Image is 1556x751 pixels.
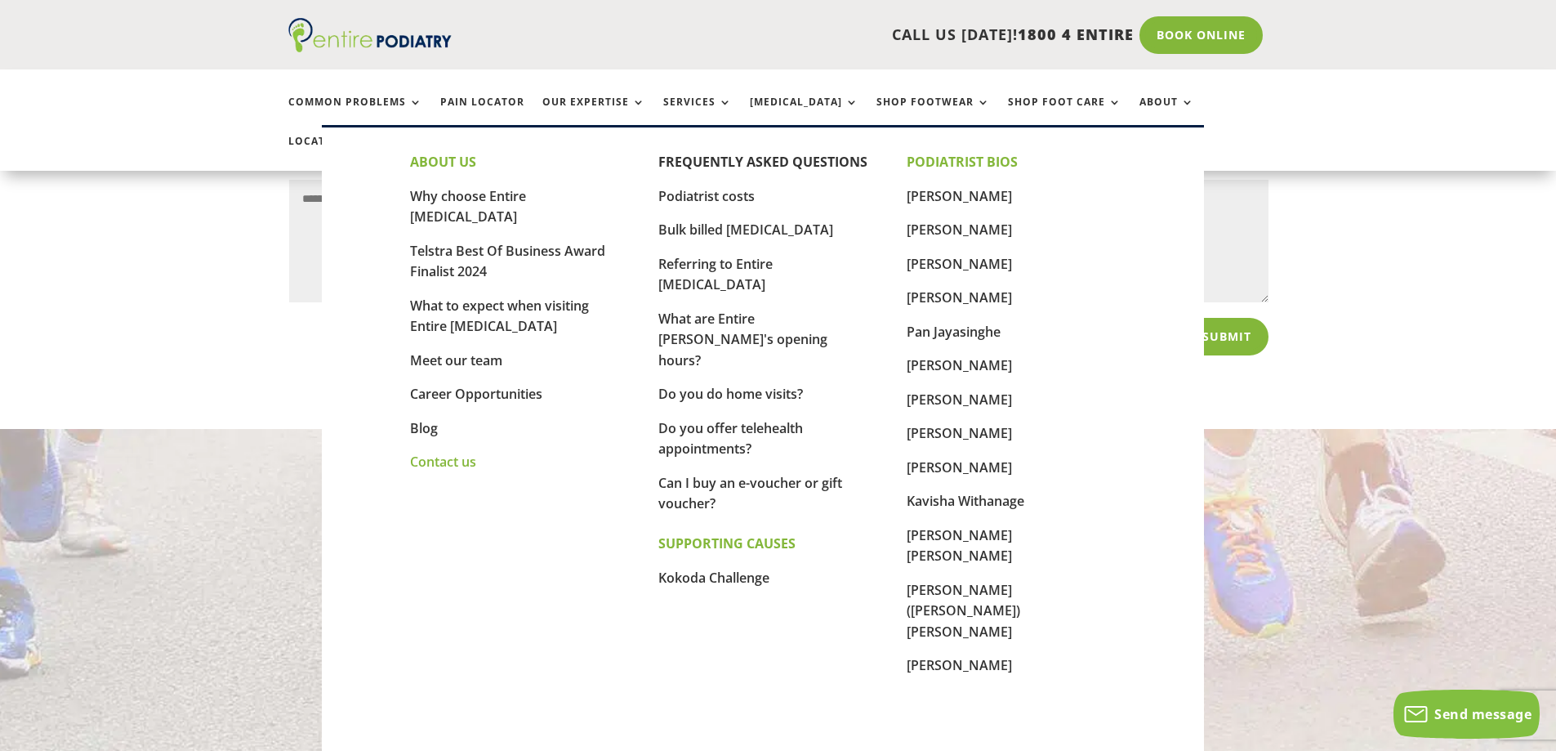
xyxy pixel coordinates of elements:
[410,351,502,369] a: Meet our team
[1008,96,1121,132] a: Shop Foot Care
[907,424,1012,442] a: [PERSON_NAME]
[288,96,422,132] a: Common Problems
[907,656,1012,674] a: [PERSON_NAME]
[410,153,476,171] strong: ABOUT US
[663,96,732,132] a: Services
[658,419,803,458] a: Do you offer telehealth appointments?
[1018,25,1134,44] span: 1800 4 ENTIRE
[658,310,827,369] a: What are Entire [PERSON_NAME]'s opening hours?
[658,187,755,205] a: Podiatrist costs
[410,385,542,403] a: Career Opportunities
[1393,690,1540,739] button: Send message
[907,391,1012,409] a: [PERSON_NAME]
[410,419,438,437] a: Blog
[658,534,796,552] strong: SUPPORTING CAUSES
[288,18,452,52] img: logo (1)
[907,581,1020,641] a: [PERSON_NAME] ([PERSON_NAME]) [PERSON_NAME]
[907,221,1012,239] a: [PERSON_NAME]
[907,323,1001,341] a: Pan Jayasinghe
[750,96,858,132] a: [MEDICAL_DATA]
[1434,705,1531,723] span: Send message
[288,39,452,56] a: Entire Podiatry
[658,153,867,171] a: FREQUENTLY ASKED QUESTIONS
[1139,16,1263,54] a: Book Online
[907,187,1012,205] a: [PERSON_NAME]
[542,96,645,132] a: Our Expertise
[907,458,1012,476] a: [PERSON_NAME]
[658,221,833,239] a: Bulk billed [MEDICAL_DATA]
[410,242,605,281] a: Telstra Best Of Business Award Finalist 2024
[515,25,1134,46] p: CALL US [DATE]!
[658,569,769,587] a: Kokoda Challenge
[288,136,370,171] a: Locations
[410,297,589,336] a: What to expect when visiting Entire [MEDICAL_DATA]
[907,255,1012,273] a: [PERSON_NAME]
[1185,318,1268,355] button: Submit
[410,453,476,471] a: Contact us
[876,96,990,132] a: Shop Footwear
[907,356,1012,374] a: [PERSON_NAME]
[658,385,803,403] a: Do you do home visits?
[907,526,1012,565] a: [PERSON_NAME] [PERSON_NAME]
[907,153,1018,171] strong: PODIATRIST BIOS
[907,492,1024,510] a: Kavisha Withanage
[658,255,773,294] a: Referring to Entire [MEDICAL_DATA]
[410,187,526,226] a: Why choose Entire [MEDICAL_DATA]
[907,288,1012,306] a: [PERSON_NAME]
[658,474,842,513] a: Can I buy an e-voucher or gift voucher?
[1139,96,1194,132] a: About
[440,96,524,132] a: Pain Locator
